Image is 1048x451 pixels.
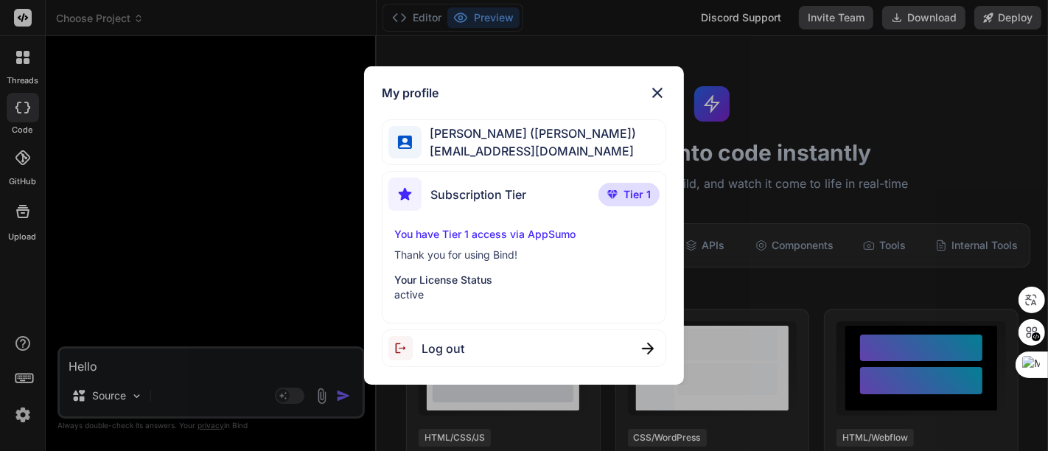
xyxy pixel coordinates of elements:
img: subscription [388,178,422,211]
img: close [642,343,654,354]
p: Your License Status [394,273,654,287]
img: profile [398,136,412,150]
span: Subscription Tier [430,186,526,203]
span: [EMAIL_ADDRESS][DOMAIN_NAME] [422,142,637,160]
p: active [394,287,654,302]
img: premium [607,190,618,199]
span: [PERSON_NAME] ([PERSON_NAME]) [422,125,637,142]
span: Tier 1 [623,187,651,202]
img: close [649,84,666,102]
p: Thank you for using Bind! [394,248,654,262]
h1: My profile [382,84,439,102]
img: logout [388,336,422,360]
p: You have Tier 1 access via AppSumo [394,227,654,242]
span: Log out [422,340,464,357]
